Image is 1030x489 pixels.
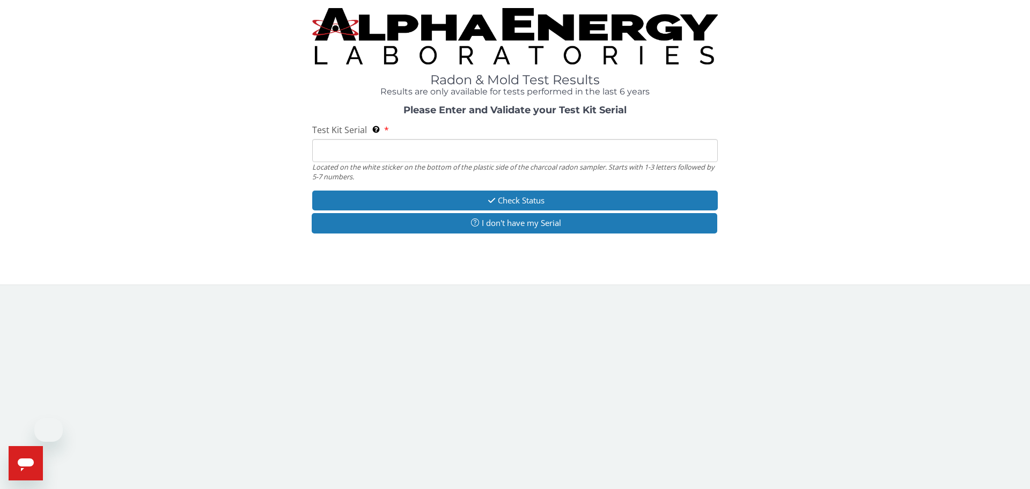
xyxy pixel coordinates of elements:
strong: Please Enter and Validate your Test Kit Serial [403,104,627,116]
iframe: Button to launch messaging window [9,446,43,480]
span: Test Kit Serial [312,124,367,136]
div: Located on the white sticker on the bottom of the plastic side of the charcoal radon sampler. Sta... [312,162,718,182]
iframe: Message from company [34,418,63,442]
h1: Radon & Mold Test Results [312,73,718,87]
button: I don't have my Serial [312,213,717,233]
button: Check Status [312,191,718,210]
h4: Results are only available for tests performed in the last 6 years [312,87,718,97]
img: TightCrop.jpg [312,8,718,64]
